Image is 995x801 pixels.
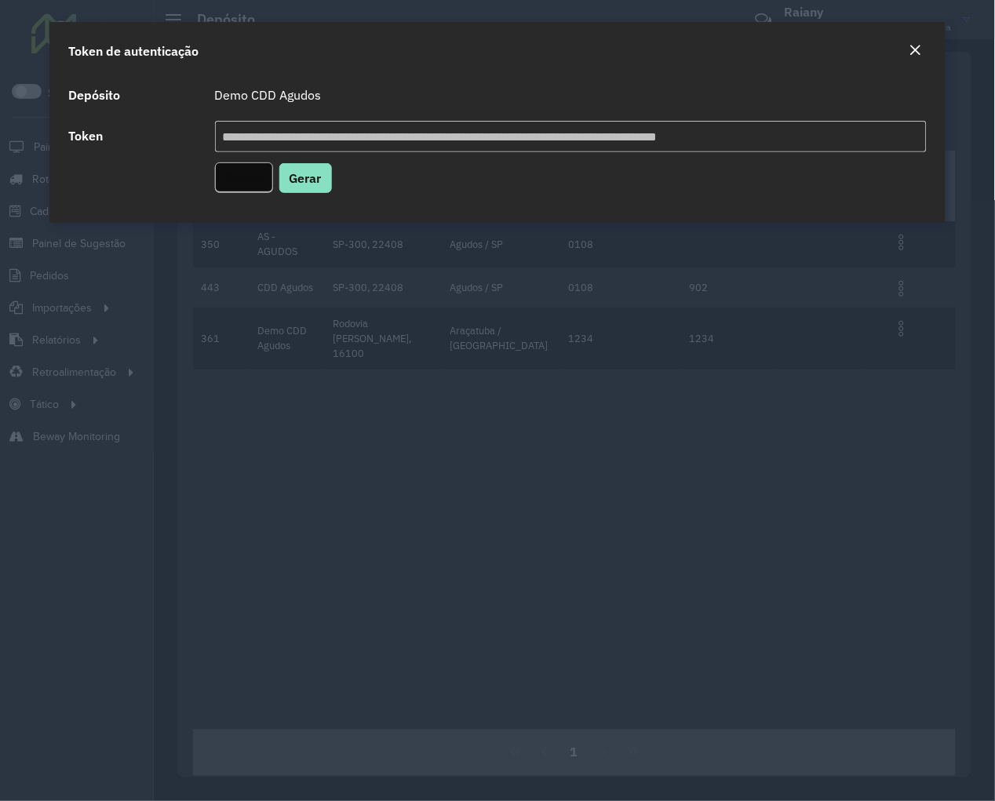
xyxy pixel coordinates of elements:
button: Gerar [279,163,332,193]
button: Close [905,41,927,61]
em: Fechar [909,44,922,56]
h4: Token de autenticação [68,42,199,60]
span: Copiar [225,169,263,185]
label: Depósito [59,80,205,110]
span: Gerar [290,170,322,186]
div: Demo CDD Agudos [206,80,936,110]
label: Token [59,121,205,152]
button: Copiar [215,162,273,192]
